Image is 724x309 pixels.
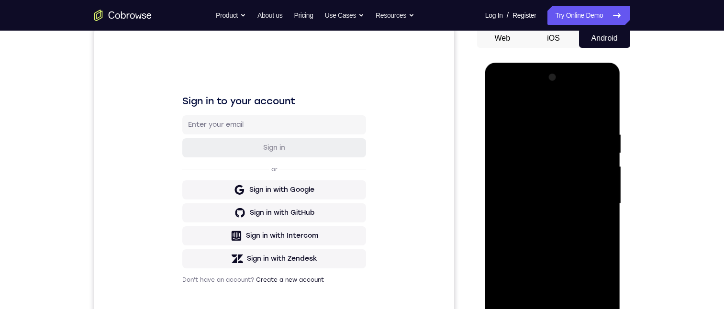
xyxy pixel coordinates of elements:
[528,29,579,48] button: iOS
[155,156,220,166] div: Sign in with Google
[152,202,224,212] div: Sign in with Intercom
[477,29,528,48] button: Web
[88,152,272,171] button: Sign in with Google
[485,6,503,25] a: Log In
[325,6,364,25] button: Use Cases
[507,10,509,21] span: /
[579,29,630,48] button: Android
[512,6,536,25] a: Register
[376,6,414,25] button: Resources
[156,179,220,189] div: Sign in with GitHub
[257,6,282,25] a: About us
[175,137,185,144] p: or
[88,198,272,217] button: Sign in with Intercom
[153,225,223,235] div: Sign in with Zendesk
[88,221,272,240] button: Sign in with Zendesk
[94,10,152,21] a: Go to the home page
[547,6,630,25] a: Try Online Demo
[216,6,246,25] button: Product
[88,175,272,194] button: Sign in with GitHub
[88,247,272,255] p: Don't have an account?
[162,248,230,254] a: Create a new account
[294,6,313,25] a: Pricing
